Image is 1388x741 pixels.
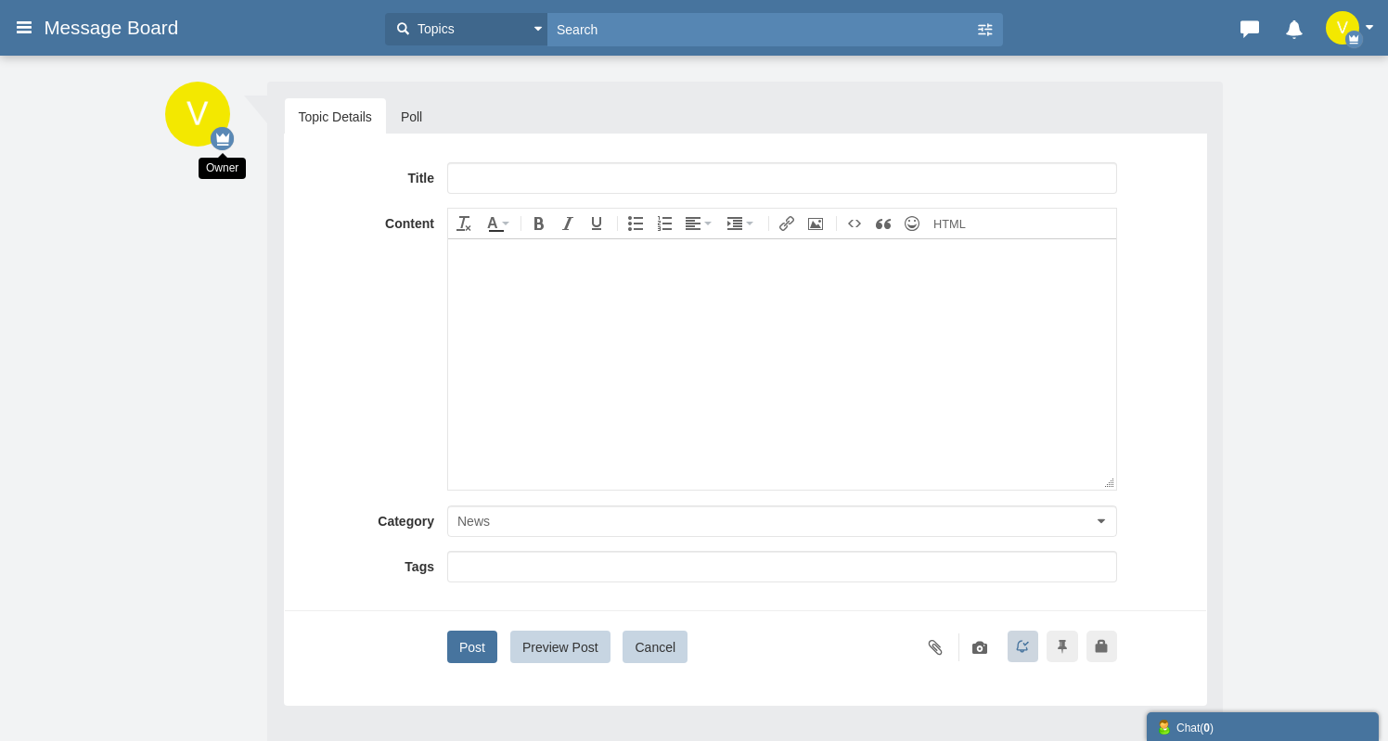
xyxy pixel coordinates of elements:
a: Poll [387,98,436,135]
div: Quote [869,211,896,236]
input: Search [547,13,975,45]
div: Numbered list [650,211,677,236]
div: Clear formatting [450,211,477,236]
label: Tags [299,551,447,576]
a: Message Board [44,11,376,45]
div: Insert Photo [802,211,829,236]
div: Indent [721,211,761,236]
strong: 0 [1203,722,1210,735]
div: Chat [1156,717,1369,736]
span: ( ) [1200,722,1214,735]
button: Topics [385,13,547,45]
div: Owner [199,158,246,179]
div: Bold [515,211,552,236]
label: Title [299,162,447,187]
span: News [457,514,490,529]
span: Topics [413,19,455,39]
div: Align [679,211,719,236]
iframe: Rich Text Area. Press ALT-F9 for menu. Press ALT-F10 for toolbar. Press ALT-0 for help [448,239,1116,490]
img: hq+kw+e8DPaKM0W3htAOHQiwCC5YWLwtrHQka204c0BBiHpaGHLQQgEJQAd1hBceMMAhDQEECwNPSwhQAEghJAsILixhkEIKA... [165,82,230,147]
label: Category [299,505,447,530]
div: Insert code [830,211,867,236]
button: Post [447,631,497,663]
div: Italic [554,211,581,236]
div: Text color [479,211,513,236]
span: Message Board [44,17,192,39]
div: Source code [927,211,971,236]
button: Cancel [623,631,688,663]
div: Insert Link (Ctrl+K) [763,211,800,236]
img: hq+kw+e8DPaKM0W3htAOHQiwCC5YWLwtrHQka204c0BBiHpaGHLQQgEJQAd1hBceMMAhDQEECwNPSwhQAEghJAsILixhkEIKA... [1326,11,1359,45]
div: Bullet list [611,211,649,236]
button: News [447,505,1117,537]
div: Underline [583,211,610,236]
label: Content [299,208,447,233]
a: Topic Details [285,98,386,135]
div: Insert Emoji [898,211,925,236]
button: Preview Post [510,631,610,663]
